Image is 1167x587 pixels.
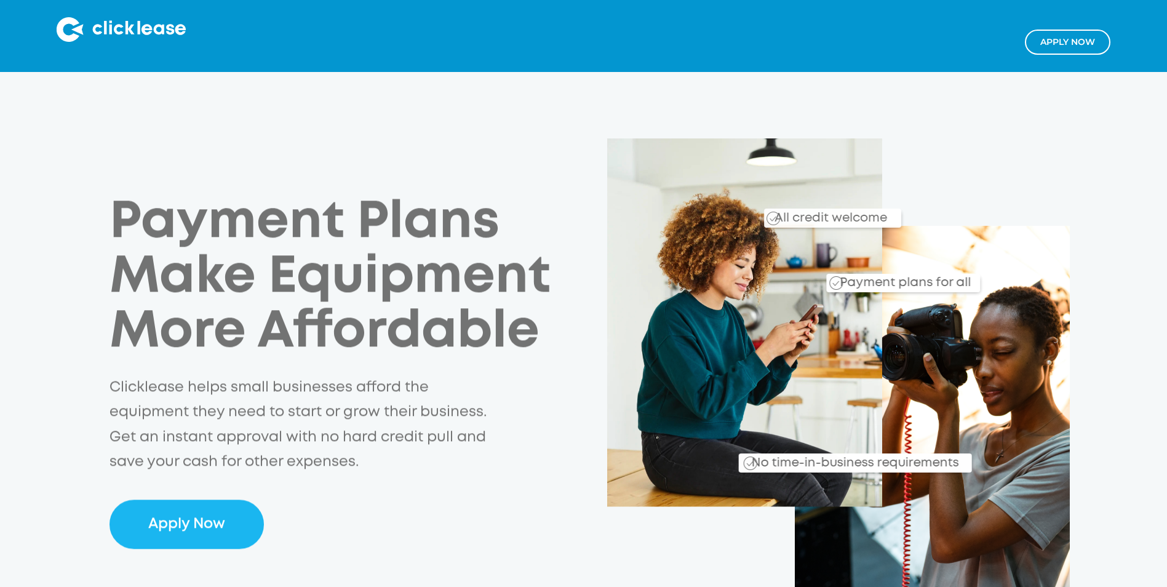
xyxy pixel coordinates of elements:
img: Checkmark_callout [829,276,843,290]
a: Apply Now [110,499,264,549]
div: All credit welcome [726,201,901,228]
a: Apply NOw [1025,30,1110,55]
p: Clicklease helps small businesses afford the equipment they need to start or grow their business.... [110,375,493,475]
div: No time-in-business requirements [681,442,972,473]
img: Checkmark_callout [767,211,780,225]
div: Payment plans for all [835,266,971,292]
h1: Payment Plans Make Equipment More Affordable [110,196,575,360]
img: Clicklease logo [57,17,186,42]
img: Checkmark_callout [743,457,757,470]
